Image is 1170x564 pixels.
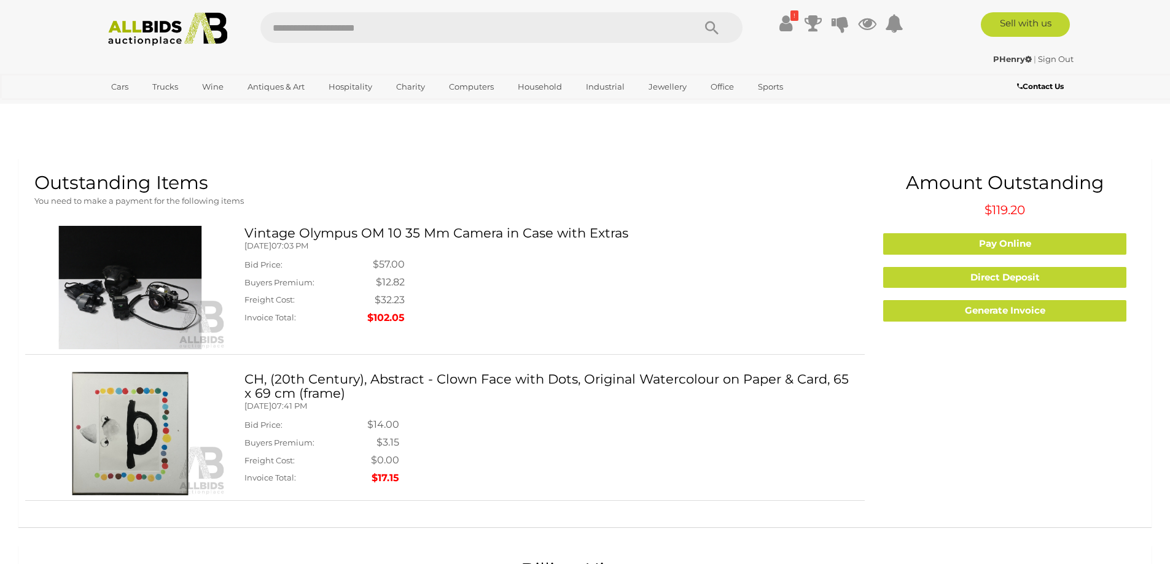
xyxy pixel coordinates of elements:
[103,77,136,97] a: Cars
[240,77,313,97] a: Antiques & Art
[388,77,433,97] a: Charity
[1017,80,1067,93] a: Contact Us
[244,274,367,292] td: Buyers Premium:
[244,226,856,240] h3: Vintage Olympus OM 10 35 Mm Camera in Case with Extras
[367,309,405,327] td: $102.05
[367,469,399,487] td: $17.15
[883,267,1126,288] a: Direct Deposit
[194,77,232,97] a: Wine
[441,77,502,97] a: Computers
[34,194,856,208] p: You need to make a payment for the following items
[981,12,1070,37] a: Sell with us
[993,54,1034,64] a: PHenry
[244,416,367,434] td: Bid Price:
[883,233,1126,255] a: Pay Online
[101,12,235,46] img: Allbids.com.au
[244,452,367,469] td: Freight Cost:
[790,10,798,21] i: !
[1038,54,1074,64] a: Sign Out
[367,452,399,469] td: $0.00
[271,241,308,250] span: 07:03 PM
[641,77,695,97] a: Jewellery
[750,77,791,97] a: Sports
[244,256,367,274] td: Bid Price:
[777,12,795,34] a: !
[244,292,367,309] td: Freight Cost:
[578,77,633,97] a: Industrial
[993,54,1032,64] strong: PHenry
[985,203,1025,217] span: $119.20
[367,274,405,292] td: $12.82
[367,292,405,309] td: $32.23
[34,172,856,193] h1: Outstanding Items
[883,300,1126,322] a: Generate Invoice
[103,97,206,117] a: [GEOGRAPHIC_DATA]
[244,434,367,452] td: Buyers Premium:
[681,12,743,43] button: Search
[703,77,742,97] a: Office
[244,469,367,487] td: Invoice Total:
[874,172,1136,193] h1: Amount Outstanding
[244,372,856,400] h3: CH, (20th Century), Abstract - Clown Face with Dots, Original Watercolour on Paper & Card, 65 x 6...
[244,241,856,250] h5: [DATE]
[144,77,186,97] a: Trucks
[271,401,307,411] span: 07:41 PM
[321,77,380,97] a: Hospitality
[244,309,367,327] td: Invoice Total:
[367,256,405,274] td: $57.00
[367,434,399,452] td: $3.15
[367,416,399,434] td: $14.00
[510,77,570,97] a: Household
[1017,82,1064,91] b: Contact Us
[1034,54,1036,64] span: |
[244,401,856,410] h5: [DATE]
